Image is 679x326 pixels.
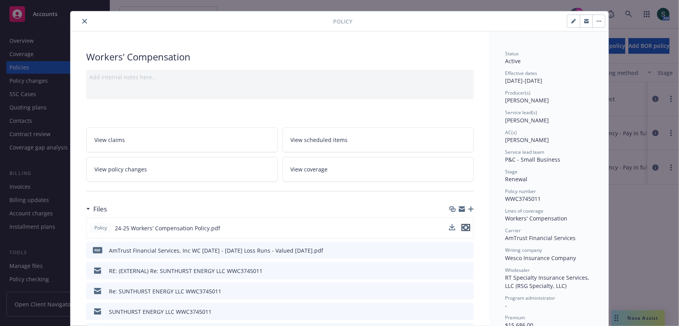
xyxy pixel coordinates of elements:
[505,302,507,309] span: -
[505,214,593,222] div: Workers' Compensation
[109,287,221,295] div: Re: SUNTHURST ENERGY LLC WWC3745011
[94,136,125,144] span: View claims
[505,208,543,214] span: Lines of coverage
[505,175,527,183] span: Renewal
[464,287,471,295] button: preview file
[505,70,537,76] span: Effective dates
[464,267,471,275] button: preview file
[505,117,549,124] span: [PERSON_NAME]
[505,314,525,321] span: Premium
[505,168,518,175] span: Stage
[89,73,471,81] div: Add internal notes here...
[505,188,536,195] span: Policy number
[505,129,517,136] span: AC(s)
[462,224,470,232] button: preview file
[505,247,542,253] span: Writing company
[451,287,457,295] button: download file
[94,165,147,173] span: View policy changes
[505,227,521,234] span: Carrier
[115,224,220,232] span: 24-25 Workers' Compensation Policy.pdf
[505,274,591,290] span: RT Specialty Insurance Services, LLC (RSG Specialty, LLC)
[505,156,560,163] span: P&C - Small Business
[505,267,530,273] span: Wholesaler
[449,224,455,230] button: download file
[109,308,212,316] div: SUNTHURST ENERGY LLC WWC3745011
[505,136,549,144] span: [PERSON_NAME]
[451,308,457,316] button: download file
[505,50,519,57] span: Status
[86,204,107,214] div: Files
[282,127,474,152] a: View scheduled items
[505,149,544,155] span: Service lead team
[291,136,348,144] span: View scheduled items
[93,204,107,214] h3: Files
[80,16,89,26] button: close
[464,308,471,316] button: preview file
[505,254,576,262] span: Wesco Insurance Company
[505,195,541,202] span: WWC3745011
[93,247,102,253] span: pdf
[449,224,455,232] button: download file
[505,89,531,96] span: Producer(s)
[86,157,278,182] a: View policy changes
[451,246,457,255] button: download file
[86,127,278,152] a: View claims
[464,246,471,255] button: preview file
[109,267,263,275] div: RE: (EXTERNAL) Re: SUNTHURST ENERGY LLC WWC3745011
[505,234,576,242] span: AmTrust Financial Services
[505,295,555,301] span: Program administrator
[505,70,593,85] div: [DATE] - [DATE]
[505,109,537,116] span: Service lead(s)
[505,57,521,65] span: Active
[86,50,474,64] div: Workers' Compensation
[333,17,352,25] span: Policy
[282,157,474,182] a: View coverage
[505,97,549,104] span: [PERSON_NAME]
[451,267,457,275] button: download file
[93,224,109,231] span: Policy
[462,224,470,231] button: preview file
[291,165,328,173] span: View coverage
[109,246,323,255] div: AmTrust Financial Services, Inc WC [DATE] - [DATE] Loss Runs - Valued [DATE].pdf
